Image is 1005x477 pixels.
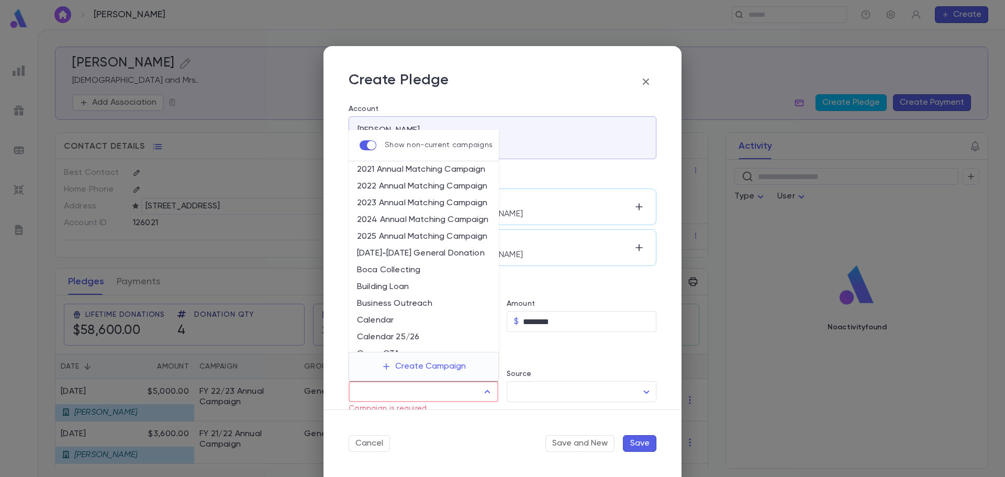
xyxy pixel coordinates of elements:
li: Business Outreach [349,295,499,312]
li: Camp OTA [349,346,499,362]
p: Campaign is required [349,404,491,413]
li: Boca Collecting [349,262,499,279]
button: Create Campaign [373,357,474,376]
label: Source [507,370,531,378]
button: Save and New [545,435,615,452]
div: FBE Limited [370,235,631,260]
li: 2024 Annual Matching Campaign [349,212,499,228]
label: Amount [507,299,535,308]
div: ​ [507,382,656,402]
p: [PERSON_NAME] [358,125,420,136]
p: $ [514,316,519,327]
li: 2023 Annual Matching Campaign [349,195,499,212]
li: 2022 Annual Matching Campaign [349,178,499,195]
p: [DEMOGRAPHIC_DATA][PERSON_NAME] [370,250,631,260]
li: Calendar 25/26 [349,329,499,346]
li: Building Loan [349,279,499,295]
li: 2025 Annual Matching Campaign [349,228,499,245]
p: [DEMOGRAPHIC_DATA][PERSON_NAME] [370,209,631,219]
label: Account [349,105,656,113]
p: Create Pledge [349,71,449,92]
button: Cancel [349,435,390,452]
button: Save [623,435,656,452]
button: Close [480,384,495,399]
li: 2021 Annual Matching Campaign [349,161,499,178]
p: Show non-current campaigns [385,141,493,149]
li: Calendar [349,312,499,329]
li: [DATE]-[DATE] General Donation [349,245,499,262]
div: [PERSON_NAME] [370,194,631,219]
